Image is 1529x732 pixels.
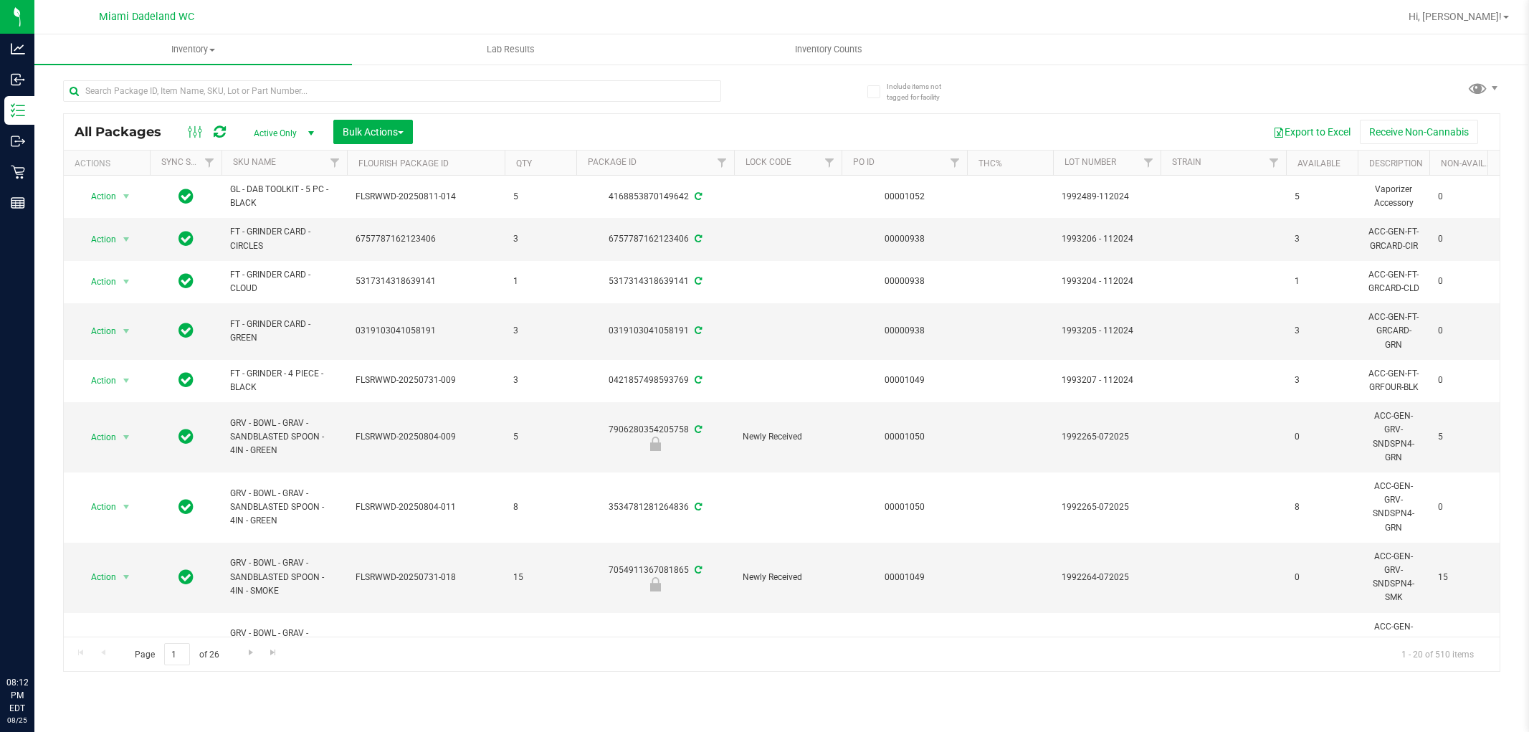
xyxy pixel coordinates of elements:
a: Strain [1172,157,1201,167]
a: 00000938 [885,325,925,336]
a: PO ID [853,157,875,167]
span: In Sync [178,567,194,587]
span: Action [78,186,117,206]
inline-svg: Inventory [11,103,25,118]
span: GRV - BOWL - GRAV - SANDBLASTED SPOON - 4IN - GREEN [230,417,338,458]
a: Filter [323,151,347,175]
input: 1 [164,643,190,665]
span: 1993204 - 112024 [1062,275,1152,288]
span: 5 [1295,190,1349,204]
span: In Sync [178,370,194,390]
span: 1992264-072025 [1062,571,1152,584]
a: Sync Status [161,157,216,167]
span: FT - GRINDER CARD - CIRCLES [230,225,338,252]
a: Lock Code [746,157,791,167]
span: 1992489-112024 [1062,190,1152,204]
inline-svg: Analytics [11,42,25,56]
span: 6757787162123406 [356,232,496,246]
span: Sync from Compliance System [692,565,702,575]
span: select [118,427,135,447]
span: Action [78,427,117,447]
span: In Sync [178,320,194,341]
a: Description [1369,158,1423,168]
span: 0 [1438,232,1492,246]
span: 0319103041058191 [356,324,496,338]
span: 1992265-072025 [1062,500,1152,514]
span: Sync from Compliance System [692,502,702,512]
inline-svg: Retail [11,165,25,179]
span: 3 [513,374,568,387]
span: 1993207 - 112024 [1062,374,1152,387]
div: Vaporizer Accessory [1366,181,1421,211]
a: Available [1297,158,1340,168]
span: Action [78,321,117,341]
span: 0 [1438,190,1492,204]
iframe: Resource center [14,617,57,660]
span: Miami Dadeland WC [99,11,194,23]
a: Filter [1262,151,1286,175]
div: ACC-GEN-FT-GRCARD-CIR [1366,224,1421,254]
span: In Sync [178,229,194,249]
a: THC% [978,158,1002,168]
div: 7054911367081865 [574,564,736,591]
a: Filter [943,151,967,175]
span: Bulk Actions [343,126,404,138]
span: select [118,497,135,517]
span: 3 [1295,324,1349,338]
a: 00001050 [885,502,925,512]
a: Go to the next page [240,643,261,662]
div: Newly Received [574,577,736,591]
span: 3 [513,232,568,246]
a: Go to the last page [263,643,284,662]
span: select [118,321,135,341]
span: Action [78,229,117,249]
span: FLSRWWD-20250731-009 [356,374,496,387]
a: Package ID [588,157,637,167]
span: 8 [1295,500,1349,514]
span: 1 [513,275,568,288]
a: Lab Results [352,34,670,65]
a: Inventory [34,34,352,65]
span: Page of 26 [123,643,231,665]
p: 08/25 [6,715,28,726]
span: Lab Results [467,43,554,56]
span: Newly Received [743,430,833,444]
div: ACC-GEN-GRV-SNDSPN4-GRN [1366,478,1421,536]
div: ACC-GEN-FT-GRFOUR-BLK [1366,366,1421,396]
p: 08:12 PM EDT [6,676,28,715]
span: select [118,229,135,249]
button: Receive Non-Cannabis [1360,120,1478,144]
span: GL - DAB TOOLKIT - 5 PC - BLACK [230,183,338,210]
span: FLSRWWD-20250804-009 [356,430,496,444]
a: Filter [1137,151,1161,175]
button: Bulk Actions [333,120,413,144]
div: Actions [75,158,144,168]
span: Sync from Compliance System [692,276,702,286]
span: select [118,186,135,206]
span: FLSRWWD-20250811-014 [356,190,496,204]
div: ACC-GEN-FT-GRCARD-GRN [1366,309,1421,353]
span: 5317314318639141 [356,275,496,288]
span: 1992265-072025 [1062,430,1152,444]
div: 7906280354205758 [574,423,736,451]
span: select [118,567,135,587]
span: Inventory Counts [776,43,882,56]
span: 3 [1295,374,1349,387]
div: Newly Received [574,437,736,451]
a: Filter [710,151,734,175]
span: All Packages [75,124,176,140]
span: In Sync [178,497,194,517]
span: 5 [513,430,568,444]
inline-svg: Reports [11,196,25,210]
span: FT - GRINDER - 4 PIECE - BLACK [230,367,338,394]
span: Sync from Compliance System [692,234,702,244]
span: 5 [513,190,568,204]
span: Include items not tagged for facility [887,81,958,103]
div: 0319103041058191 [574,324,736,338]
div: 5317314318639141 [574,275,736,288]
a: 00000938 [885,276,925,286]
span: FT - GRINDER CARD - CLOUD [230,268,338,295]
a: 00001052 [885,191,925,201]
span: 0 [1295,571,1349,584]
button: Export to Excel [1264,120,1360,144]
